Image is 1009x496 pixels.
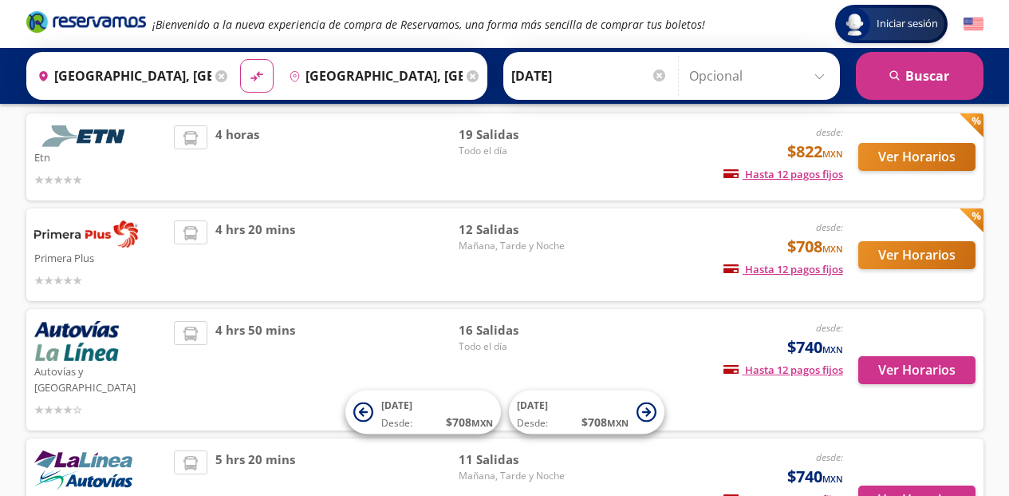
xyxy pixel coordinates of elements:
span: $740 [787,335,843,359]
span: 4 horas [215,125,259,188]
input: Opcional [689,56,832,96]
img: Autovías y La Línea [34,321,119,361]
span: Hasta 12 pagos fijos [723,262,843,276]
span: Hasta 12 pagos fijos [723,363,843,377]
span: 12 Salidas [459,220,570,239]
button: [DATE]Desde:$708MXN [509,391,664,434]
span: Mañana, Tarde y Noche [459,469,570,483]
span: [DATE] [517,399,548,412]
span: $ 708 [581,414,629,431]
span: 16 Salidas [459,321,570,339]
p: Primera Plus [34,248,167,267]
span: Todo el día [459,144,570,158]
button: English [964,14,983,34]
i: Brand Logo [26,10,146,34]
span: Desde: [517,416,548,431]
em: desde: [816,321,843,335]
p: Autovías y [GEOGRAPHIC_DATA] [34,361,167,395]
a: Brand Logo [26,10,146,38]
img: Autovías y La Línea [34,450,132,490]
em: ¡Bienvenido a la nueva experiencia de compra de Reservamos, una forma más sencilla de comprar tus... [152,17,705,32]
small: MXN [607,417,629,429]
span: Mañana, Tarde y Noche [459,239,570,253]
img: Primera Plus [34,220,138,248]
input: Buscar Destino [282,56,463,96]
img: Etn [34,125,138,147]
small: MXN [822,148,843,160]
small: MXN [822,473,843,485]
button: Ver Horarios [858,143,975,171]
small: MXN [822,243,843,255]
span: 4 hrs 20 mins [215,220,295,289]
button: Ver Horarios [858,241,975,269]
small: MXN [471,417,493,429]
em: desde: [816,125,843,139]
span: 11 Salidas [459,450,570,469]
span: $740 [787,465,843,489]
button: Buscar [856,52,983,100]
span: $ 708 [446,414,493,431]
button: [DATE]Desde:$708MXN [345,391,501,434]
span: Iniciar sesión [870,16,944,32]
span: Todo el día [459,339,570,354]
input: Buscar Origen [31,56,211,96]
span: $708 [787,235,843,259]
em: desde: [816,220,843,234]
span: [DATE] [381,399,412,412]
span: 19 Salidas [459,125,570,144]
p: Etn [34,147,167,166]
small: MXN [822,343,843,355]
input: Elegir Fecha [511,56,668,96]
button: Ver Horarios [858,356,975,384]
span: Hasta 12 pagos fijos [723,167,843,181]
span: 4 hrs 50 mins [215,321,295,419]
span: Desde: [381,416,412,431]
span: $822 [787,140,843,164]
em: desde: [816,450,843,464]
